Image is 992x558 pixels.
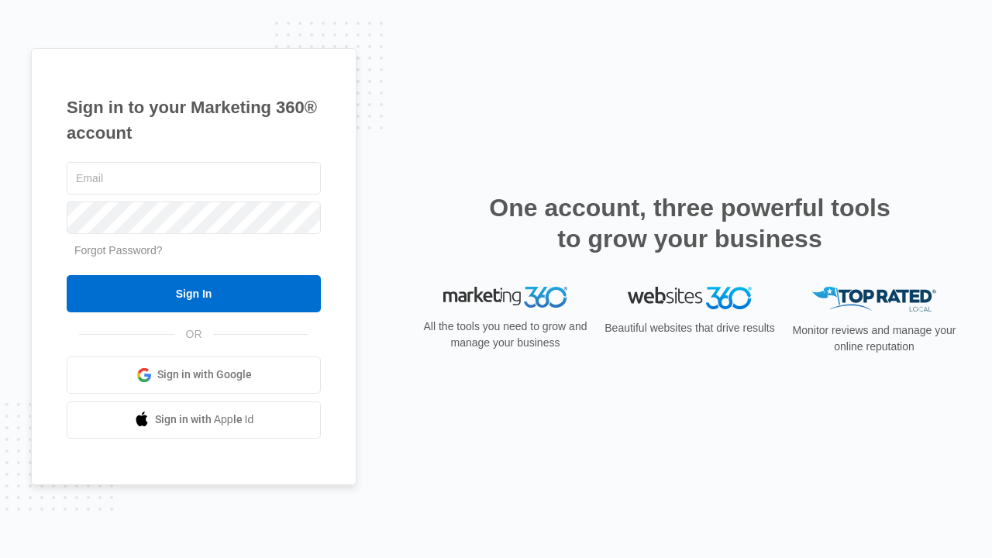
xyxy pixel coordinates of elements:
[443,287,567,308] img: Marketing 360
[67,162,321,195] input: Email
[603,320,777,336] p: Beautiful websites that drive results
[418,319,592,351] p: All the tools you need to grow and manage your business
[628,287,752,309] img: Websites 360
[67,275,321,312] input: Sign In
[67,356,321,394] a: Sign in with Google
[812,287,936,312] img: Top Rated Local
[67,95,321,146] h1: Sign in to your Marketing 360® account
[155,412,254,428] span: Sign in with Apple Id
[175,326,213,343] span: OR
[74,244,163,257] a: Forgot Password?
[67,401,321,439] a: Sign in with Apple Id
[484,192,895,254] h2: One account, three powerful tools to grow your business
[157,367,252,383] span: Sign in with Google
[787,322,961,355] p: Monitor reviews and manage your online reputation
